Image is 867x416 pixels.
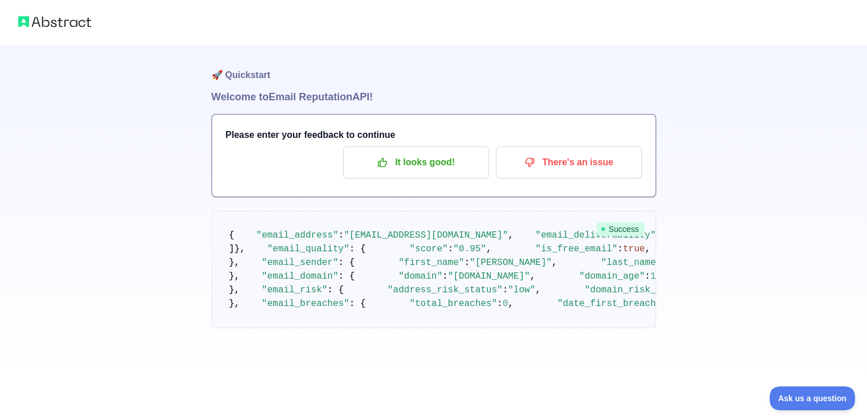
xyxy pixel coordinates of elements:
[596,222,645,236] span: Success
[257,230,339,240] span: "email_address"
[211,89,656,105] h1: Welcome to Email Reputation API!
[327,285,344,295] span: : {
[650,271,678,282] span: 10999
[349,299,366,309] span: : {
[262,299,349,309] span: "email_breaches"
[343,146,489,178] button: It looks good!
[535,230,656,240] span: "email_deliverability"
[448,271,530,282] span: "[DOMAIN_NAME]"
[623,244,645,254] span: true
[352,153,481,172] p: It looks good!
[388,285,503,295] span: "address_risk_status"
[486,244,492,254] span: ,
[617,244,623,254] span: :
[398,258,464,268] span: "first_name"
[508,299,514,309] span: ,
[229,230,235,240] span: {
[503,285,508,295] span: :
[496,146,642,178] button: There's an issue
[339,258,355,268] span: : {
[601,258,661,268] span: "last_name"
[530,271,536,282] span: ,
[262,271,338,282] span: "email_domain"
[267,244,349,254] span: "email_quality"
[497,299,503,309] span: :
[503,299,508,309] span: 0
[770,386,856,410] iframe: Toggle Customer Support
[262,258,338,268] span: "email_sender"
[453,244,486,254] span: "0.95"
[645,271,650,282] span: :
[226,128,642,142] h3: Please enter your feedback to continue
[552,258,557,268] span: ,
[645,244,650,254] span: ,
[211,46,656,89] h1: 🚀 Quickstart
[409,299,497,309] span: "total_breaches"
[339,230,344,240] span: :
[344,230,508,240] span: "[EMAIL_ADDRESS][DOMAIN_NAME]"
[349,244,366,254] span: : {
[579,271,645,282] span: "domain_age"
[535,285,541,295] span: ,
[504,153,633,172] p: There's an issue
[585,285,694,295] span: "domain_risk_status"
[535,244,617,254] span: "is_free_email"
[470,258,552,268] span: "[PERSON_NAME]"
[398,271,442,282] span: "domain"
[508,285,535,295] span: "low"
[262,285,327,295] span: "email_risk"
[508,230,514,240] span: ,
[448,244,454,254] span: :
[409,244,447,254] span: "score"
[464,258,470,268] span: :
[557,299,673,309] span: "date_first_breached"
[18,14,91,30] img: Abstract logo
[339,271,355,282] span: : {
[442,271,448,282] span: :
